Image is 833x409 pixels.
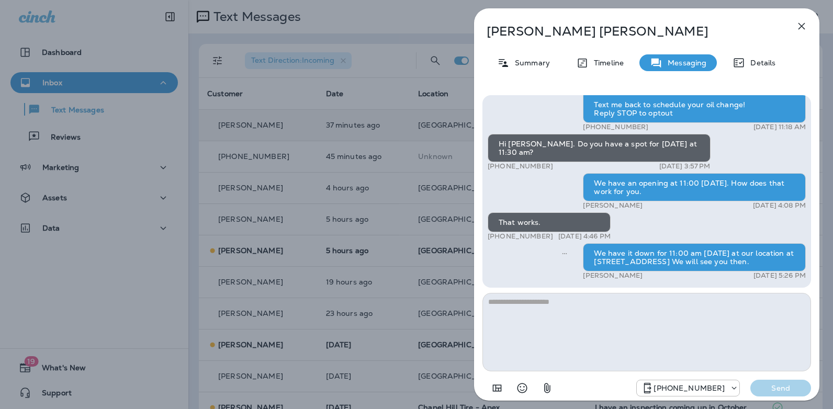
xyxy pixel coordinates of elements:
[487,24,772,39] p: [PERSON_NAME] [PERSON_NAME]
[583,173,806,201] div: We have an opening at 11:00 [DATE]. How does that work for you.
[745,59,775,67] p: Details
[583,271,643,280] p: [PERSON_NAME]
[488,134,711,162] div: Hi [PERSON_NAME]. Do you have a spot for [DATE] at 11:30 am?
[488,212,611,232] div: That works.
[659,162,711,171] p: [DATE] 3:57 PM
[583,201,643,210] p: [PERSON_NAME]
[488,232,553,241] p: [PHONE_NUMBER]
[583,243,806,271] div: We have it down for 11:00 am [DATE] at our location at [STREET_ADDRESS] We will see you then.
[583,123,648,131] p: [PHONE_NUMBER]
[654,384,725,392] p: [PHONE_NUMBER]
[488,162,553,171] p: [PHONE_NUMBER]
[487,378,508,399] button: Add in a premade template
[753,123,806,131] p: [DATE] 11:18 AM
[512,378,533,399] button: Select an emoji
[510,59,550,67] p: Summary
[662,59,706,67] p: Messaging
[753,271,806,280] p: [DATE] 5:26 PM
[558,232,611,241] p: [DATE] 4:46 PM
[637,382,739,394] div: +1 (984) 409-9300
[562,248,567,257] span: Sent
[753,201,806,210] p: [DATE] 4:08 PM
[589,59,624,67] p: Timeline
